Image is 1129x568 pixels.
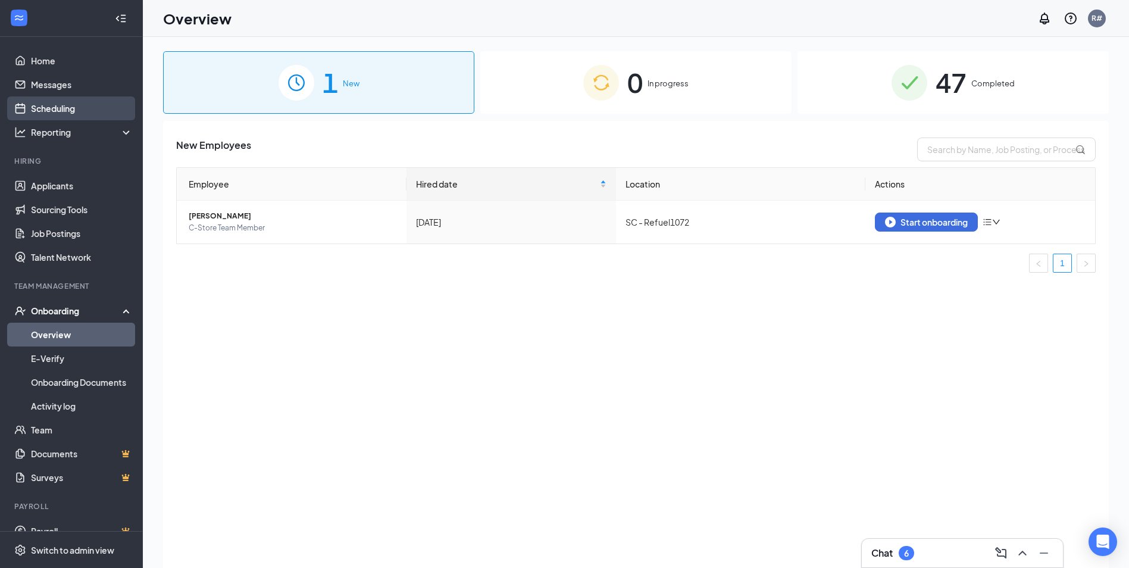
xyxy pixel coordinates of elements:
svg: WorkstreamLogo [13,12,25,24]
button: ComposeMessage [992,544,1011,563]
th: Location [616,168,865,201]
span: down [992,218,1000,226]
div: Onboarding [31,305,123,317]
svg: Settings [14,544,26,556]
span: In progress [648,77,689,89]
h1: Overview [163,8,232,29]
svg: Notifications [1037,11,1052,26]
a: DocumentsCrown [31,442,133,466]
span: C-Store Team Member [189,222,397,234]
th: Actions [865,168,1095,201]
span: [PERSON_NAME] [189,210,397,222]
a: Messages [31,73,133,96]
a: E-Verify [31,347,133,370]
a: Job Postings [31,221,133,245]
button: Start onboarding [875,213,978,232]
div: Hiring [14,156,130,166]
div: [DATE] [416,216,607,229]
td: SC - Refuel1072 [616,201,865,244]
svg: Analysis [14,126,26,138]
span: left [1035,260,1042,267]
th: Employee [177,168,406,201]
div: Reporting [31,126,133,138]
span: New Employees [176,138,251,161]
a: Sourcing Tools [31,198,133,221]
button: right [1077,254,1096,273]
span: New [343,77,359,89]
div: Switch to admin view [31,544,114,556]
input: Search by Name, Job Posting, or Process [917,138,1096,161]
a: SurveysCrown [31,466,133,489]
li: 1 [1053,254,1072,273]
a: 1 [1053,254,1071,272]
button: left [1029,254,1048,273]
span: Completed [971,77,1015,89]
a: PayrollCrown [31,519,133,543]
a: Onboarding Documents [31,370,133,394]
a: Applicants [31,174,133,198]
div: Open Intercom Messenger [1089,528,1117,556]
div: Start onboarding [885,217,968,227]
div: 6 [904,548,909,558]
span: right [1083,260,1090,267]
a: Scheduling [31,96,133,120]
button: ChevronUp [1013,544,1032,563]
span: 47 [936,62,967,103]
svg: ChevronUp [1015,546,1030,560]
svg: Collapse [115,13,127,24]
a: Talent Network [31,245,133,269]
svg: UserCheck [14,305,26,317]
h3: Chat [871,547,893,560]
span: 1 [323,62,338,103]
a: Overview [31,323,133,347]
button: Minimize [1034,544,1053,563]
li: Previous Page [1029,254,1048,273]
a: Activity log [31,394,133,418]
a: Home [31,49,133,73]
svg: QuestionInfo [1064,11,1078,26]
li: Next Page [1077,254,1096,273]
div: Payroll [14,501,130,511]
svg: ComposeMessage [994,546,1008,560]
span: 0 [627,62,643,103]
div: Team Management [14,281,130,291]
span: Hired date [416,177,598,191]
span: bars [983,217,992,227]
svg: Minimize [1037,546,1051,560]
a: Team [31,418,133,442]
div: R# [1092,13,1102,23]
